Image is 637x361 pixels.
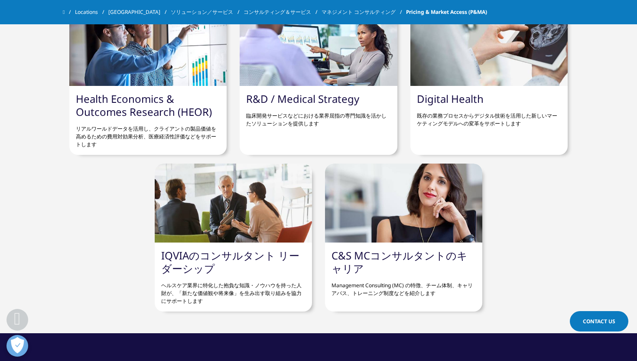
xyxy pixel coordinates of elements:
a: C&S MCコンサルタントのキャリア [331,248,468,276]
a: Digital Health [417,92,484,106]
a: IQVIAのコンサルタント リーダーシップ [161,248,299,276]
p: 既存の業務プロセスからデジタル技術を活用した新しいマーケティングモデルへの変革をサポートします [417,105,561,128]
a: Locations [75,4,108,20]
span: Pricing & Market Access (P&MA) [406,4,487,20]
p: 臨床開発サービスなどにおける業界屈指の専門知識を活かしたソリューションを提供します [246,105,390,128]
a: [GEOGRAPHIC_DATA] [108,4,171,20]
button: Open Preferences [6,335,28,357]
a: Health Economics & Outcomes Research (HEOR) [76,92,212,119]
span: Contact Us [583,318,615,325]
a: コンサルティング＆サービス [244,4,322,20]
p: リアルワールドデータを活用し、クライアントの製品価値を高めるための費用対効果分析、医療経済性評価などをサポートします [76,118,220,148]
p: Management Consulting (MC) の特徴、チーム体制、キャリアパス、トレーニング制度などを紹介します [331,275,476,297]
a: マネジメント コンサルティング [322,4,406,20]
a: Contact Us [570,311,628,331]
a: R&D / Medical Strategy [246,92,359,106]
p: ヘルスケア業界に特化した抱負な知識・ノウハウを持った人財が、「新たな価値観や将来像」を生み出す取り組みを協力にサポートします [161,275,305,305]
a: ソリューション／サービス [171,4,244,20]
